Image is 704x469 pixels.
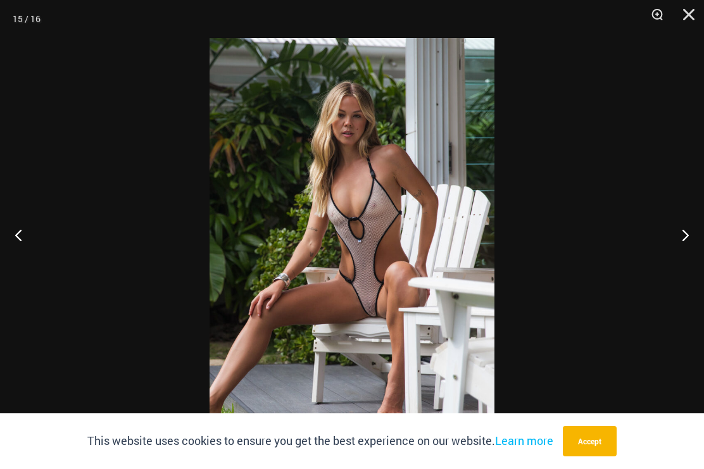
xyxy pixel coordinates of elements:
[210,38,494,465] img: Trade Winds IvoryInk 819 One Piece 07
[87,432,553,451] p: This website uses cookies to ensure you get the best experience on our website.
[657,203,704,266] button: Next
[563,426,617,456] button: Accept
[495,433,553,448] a: Learn more
[13,9,41,28] div: 15 / 16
